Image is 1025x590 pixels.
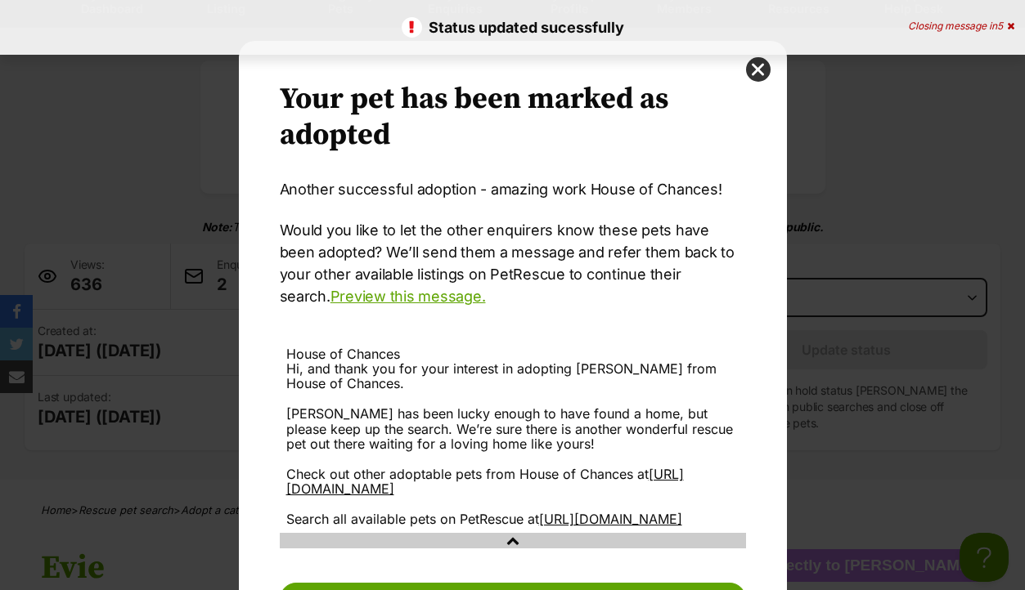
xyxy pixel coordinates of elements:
p: Would you like to let the other enquirers know these pets have been adopted? We’ll send them a me... [280,219,746,307]
p: Status updated sucessfully [16,16,1009,38]
a: Preview this message. [330,288,486,305]
a: [URL][DOMAIN_NAME] [539,511,682,527]
p: Another successful adoption - amazing work House of Chances! [280,178,746,200]
div: Hi, and thank you for your interest in adopting [PERSON_NAME] from House of Chances. [PERSON_NAME... [286,361,740,526]
h2: Your pet has been marked as adopted [280,82,746,154]
div: Closing message in [908,20,1014,32]
a: [URL][DOMAIN_NAME] [286,466,684,497]
span: House of Chances [286,346,400,362]
button: close [746,57,771,82]
span: 5 [997,20,1003,32]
